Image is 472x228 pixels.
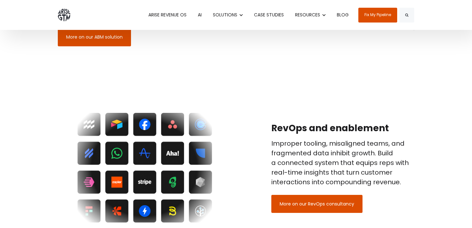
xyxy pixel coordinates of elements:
[271,195,363,213] a: More on our RevOps consultancy
[58,28,131,46] a: More on our ABM solution
[58,9,70,21] img: ARISE GTM logo grey
[271,122,414,134] h2: RevOps and enablement
[399,8,414,23] button: Search
[213,12,237,18] span: SOLUTIONS
[271,139,414,187] p: Improper tooling, misaligned teams, and fragmented data inhibit growth. Build a connected system ...
[358,8,397,23] a: Fix My Pipeline
[295,12,320,18] span: RESOURCES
